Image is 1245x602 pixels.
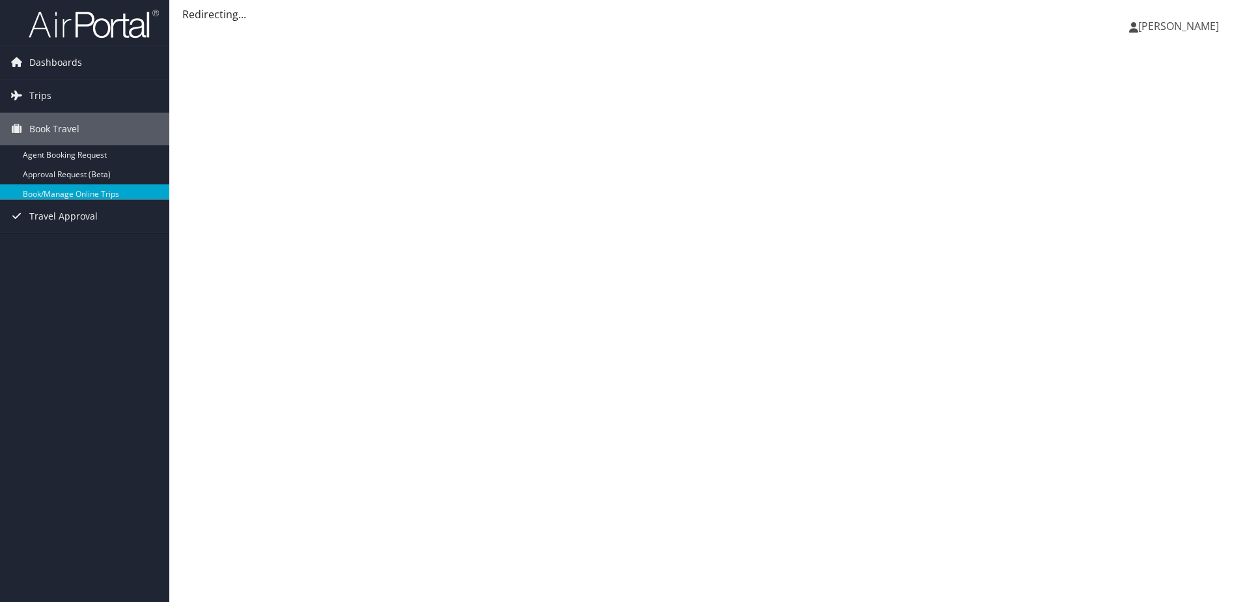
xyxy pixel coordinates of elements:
[1138,19,1219,33] span: [PERSON_NAME]
[29,8,159,39] img: airportal-logo.png
[182,7,1232,22] div: Redirecting...
[29,46,82,79] span: Dashboards
[29,200,98,233] span: Travel Approval
[1129,7,1232,46] a: [PERSON_NAME]
[29,113,79,145] span: Book Travel
[29,79,51,112] span: Trips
